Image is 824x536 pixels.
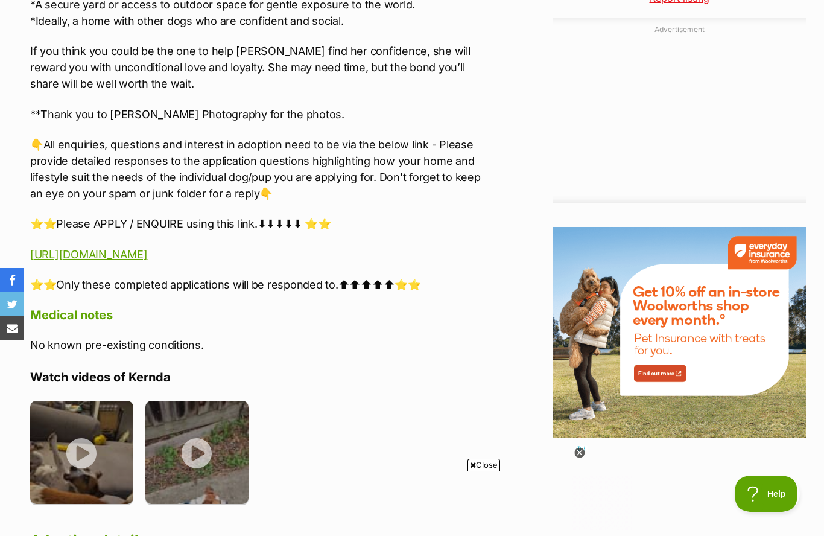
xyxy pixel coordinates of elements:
[604,40,755,191] iframe: Advertisement
[192,476,632,530] iframe: Advertisement
[553,227,806,438] img: Everyday Insurance by Woolworths promotional banner
[30,106,491,123] p: **Thank you to [PERSON_NAME] Photography for the photos.
[30,307,491,323] h4: Medical notes
[30,401,133,504] img: aot5hbskwf9bvm6mkeac.jpg
[30,136,491,202] p: 👇All enquiries, questions and interest in adoption need to be via the below link - Please provide...
[30,248,147,261] a: [URL][DOMAIN_NAME]
[735,476,800,512] iframe: Help Scout Beacon - Open
[553,18,806,203] div: Advertisement
[30,337,491,353] p: No known pre-existing conditions.
[30,369,491,385] h4: Watch videos of Kernda
[145,401,249,504] img: adv2midpbjllhi9xkvwi.jpg
[30,215,491,232] p: ⭐⭐Please APPLY / ENQUIRE using this link.⬇⬇⬇⬇⬇ ⭐⭐
[30,43,491,92] p: If you think you could be the one to help [PERSON_NAME] find her confidence, she will reward you ...
[30,276,491,293] p: ⭐⭐Only these completed applications will be responded to.⬆⬆⬆⬆⬆⭐⭐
